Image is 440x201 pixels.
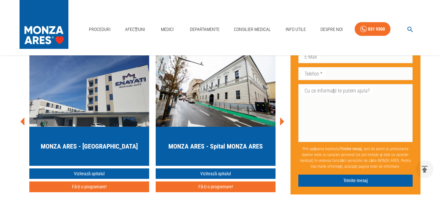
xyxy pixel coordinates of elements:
[29,49,149,127] img: MONZA ARES Bucuresti
[355,22,390,36] a: 031 9300
[187,23,222,36] a: Departamente
[318,23,345,36] a: Despre Noi
[156,181,276,192] button: Fă-ți o programare!
[157,23,178,36] a: Medici
[156,168,276,179] a: Vizitează spitalul
[86,23,113,36] a: Proceduri
[168,142,263,151] h5: MONZA ARES - Spital MONZA ARES
[41,142,138,151] h5: MONZA ARES - [GEOGRAPHIC_DATA]
[156,49,276,166] a: MONZA ARES - Spital MONZA ARES
[340,147,362,151] b: Trimite mesaj
[298,175,413,187] button: Trimite mesaj
[368,25,385,33] div: 031 9300
[283,23,308,36] a: Info Utile
[29,49,149,166] a: MONZA ARES - [GEOGRAPHIC_DATA]
[122,23,148,36] a: Afecțiuni
[416,160,433,178] button: delete
[231,23,274,36] a: Consilier Medical
[156,49,276,127] img: MONZA ARES Cluj-Napoca
[298,143,413,172] p: Prin apăsarea butonului , sunt de acord cu prelucrarea datelor mele cu caracter personal (ce pot ...
[29,168,149,179] a: Vizitează spitalul
[29,181,149,192] button: Fă-ți o programare!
